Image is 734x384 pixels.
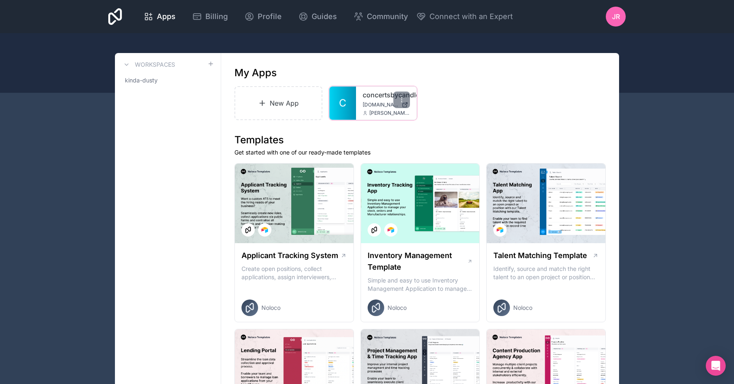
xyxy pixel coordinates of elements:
[234,66,277,80] h1: My Apps
[135,60,175,69] h3: Workspaces
[241,265,347,281] p: Create open positions, collect applications, assign interviewers, centralise candidate feedback a...
[261,227,268,233] img: Airtable Logo
[137,7,182,26] a: Apps
[258,11,282,22] span: Profile
[347,7,415,26] a: Community
[234,86,322,120] a: New App
[513,304,532,312] span: Noloco
[122,73,214,88] a: kinda-dusty
[706,356,726,376] div: Open Intercom Messenger
[125,76,158,85] span: kinda-dusty
[429,11,513,22] span: Connect with an Expert
[388,227,394,233] img: Airtable Logo
[363,101,410,108] a: [DOMAIN_NAME]
[368,276,473,293] p: Simple and easy to use Inventory Management Application to manage your stock, orders and Manufact...
[339,97,346,110] span: C
[368,250,467,273] h1: Inventory Management Template
[329,87,356,120] a: C
[363,101,398,108] span: [DOMAIN_NAME]
[157,11,176,22] span: Apps
[312,11,337,22] span: Guides
[241,250,338,261] h1: Applicant Tracking System
[497,227,503,233] img: Airtable Logo
[363,90,410,100] a: concertsbycandlelight
[369,110,410,116] span: [PERSON_NAME][EMAIL_ADDRESS][DOMAIN_NAME]
[185,7,234,26] a: Billing
[493,265,599,281] p: Identify, source and match the right talent to an open project or position with our Talent Matchi...
[292,7,344,26] a: Guides
[612,12,620,22] span: JR
[388,304,407,312] span: Noloco
[416,11,513,22] button: Connect with an Expert
[493,250,587,261] h1: Talent Matching Template
[205,11,228,22] span: Billing
[234,148,606,157] p: Get started with one of our ready-made templates
[238,7,288,26] a: Profile
[367,11,408,22] span: Community
[122,60,175,70] a: Workspaces
[261,304,280,312] span: Noloco
[234,133,606,147] h1: Templates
